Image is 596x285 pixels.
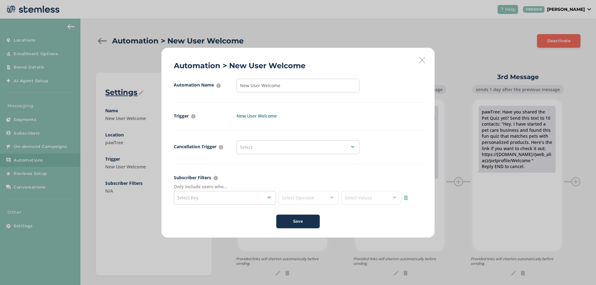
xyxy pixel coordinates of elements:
iframe: Chat Widget [565,255,596,285]
label: Trigger [174,113,234,119]
label: Subscriber Filters [174,174,422,181]
img: icon-info-236977d2.svg [216,83,221,88]
label: Automation Name [174,79,234,91]
img: icon-info-236977d2.svg [214,176,218,180]
h2: Automation > New User Welcome [174,60,305,71]
label: New User Welcome [237,113,359,119]
span: Save [293,218,303,225]
span: Select Key [177,195,198,201]
img: icon-trash-accent-3bdd1599.svg [404,195,408,200]
img: icon-info-236977d2.svg [191,114,196,118]
button: Save [276,215,320,228]
label: Only include users who… [174,183,422,190]
input: Enter Automation Name [237,79,359,92]
span: Select [240,144,252,150]
img: icon-info-236977d2.svg [219,145,223,149]
label: Cancellation Trigger [174,140,234,153]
